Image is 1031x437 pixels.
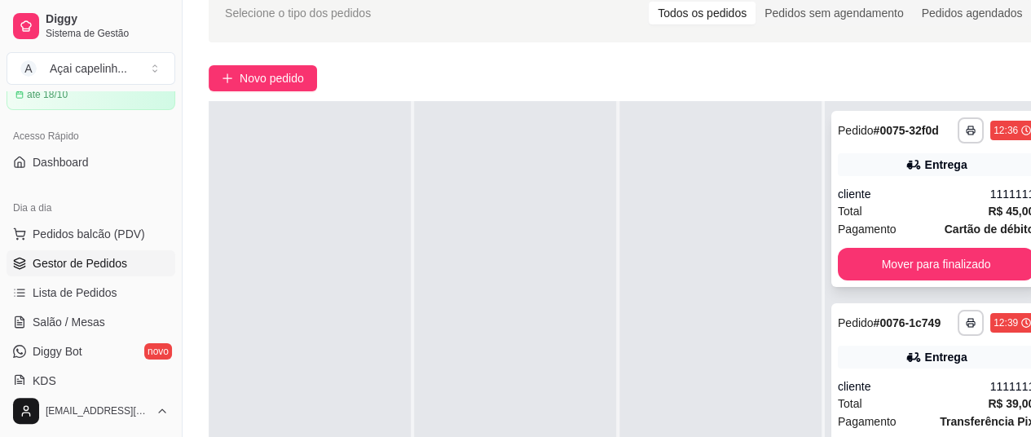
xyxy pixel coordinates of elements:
[7,309,175,335] a: Salão / Mesas
[33,373,56,389] span: KDS
[649,2,756,24] div: Todos os pedidos
[222,73,233,84] span: plus
[838,378,990,395] div: cliente
[46,404,149,417] span: [EMAIL_ADDRESS][DOMAIN_NAME]
[994,316,1018,329] div: 12:39
[7,149,175,175] a: Dashboard
[33,343,82,360] span: Diggy Bot
[7,52,175,85] button: Select a team
[7,280,175,306] a: Lista de Pedidos
[7,368,175,394] a: KDS
[33,255,127,271] span: Gestor de Pedidos
[7,195,175,221] div: Dia a dia
[925,157,967,173] div: Entrega
[7,7,175,46] a: DiggySistema de Gestão
[925,349,967,365] div: Entrega
[874,316,941,329] strong: # 0076-1c749
[838,124,874,137] span: Pedido
[838,413,897,430] span: Pagamento
[912,2,1031,24] div: Pedidos agendados
[838,186,990,202] div: cliente
[50,60,127,77] div: Açai capelinh ...
[27,88,68,101] article: até 18/10
[838,202,862,220] span: Total
[994,124,1018,137] div: 12:36
[756,2,912,24] div: Pedidos sem agendamento
[7,338,175,364] a: Diggy Botnovo
[874,124,939,137] strong: # 0075-32f0d
[7,391,175,430] button: [EMAIL_ADDRESS][DOMAIN_NAME]
[46,12,169,27] span: Diggy
[240,69,304,87] span: Novo pedido
[7,221,175,247] button: Pedidos balcão (PDV)
[225,4,371,22] span: Selecione o tipo dos pedidos
[7,123,175,149] div: Acesso Rápido
[33,154,89,170] span: Dashboard
[20,60,37,77] span: A
[33,314,105,330] span: Salão / Mesas
[7,250,175,276] a: Gestor de Pedidos
[33,226,145,242] span: Pedidos balcão (PDV)
[46,27,169,40] span: Sistema de Gestão
[209,65,317,91] button: Novo pedido
[838,220,897,238] span: Pagamento
[838,316,874,329] span: Pedido
[838,395,862,413] span: Total
[33,285,117,301] span: Lista de Pedidos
